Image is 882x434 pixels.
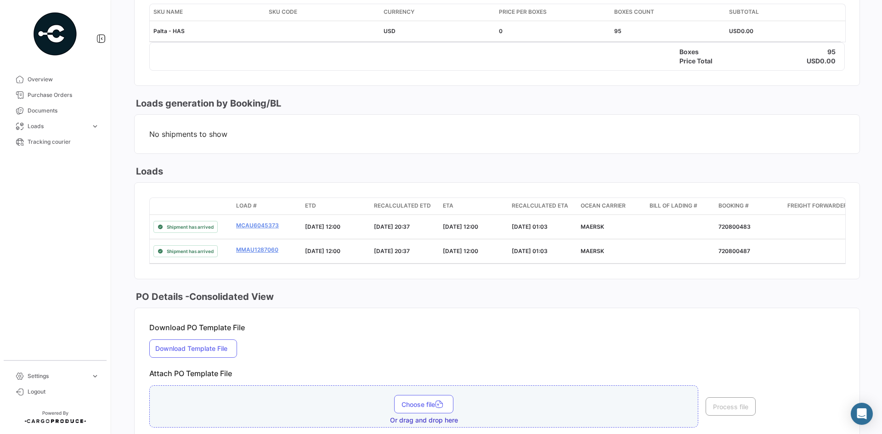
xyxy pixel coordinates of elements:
datatable-header-cell: Ocean Carrier [577,198,646,214]
h4: USD [807,56,820,66]
span: [DATE] 01:03 [512,223,548,230]
span: USD [384,28,396,34]
a: MMAU1287060 [236,246,298,254]
span: SKU Code [269,8,297,16]
a: Documents [7,103,103,118]
datatable-header-cell: ETD [301,198,370,214]
span: Recalculated ETA [512,202,568,210]
h4: 95 [827,47,836,56]
datatable-header-cell: Recalculated ETA [508,198,577,214]
span: [DATE] 01:03 [512,248,548,254]
span: Choose file [401,400,446,408]
p: Download PO Template File [149,323,845,332]
button: Download Template File [149,339,237,358]
button: Process file [706,397,756,416]
h3: Loads generation by Booking/BL [134,97,281,110]
span: Shipment has arrived [167,248,214,255]
datatable-header-cell: SKU Name [150,4,265,21]
span: Settings [28,372,87,380]
datatable-header-cell: Bill of Lading # [646,198,715,214]
span: Boxes count [614,8,654,16]
datatable-header-cell: Load # [232,198,301,214]
datatable-header-cell: Currency [380,4,495,21]
span: [DATE] 12:00 [443,223,478,230]
datatable-header-cell: Recalculated ETD [370,198,439,214]
a: Purchase Orders [7,87,103,103]
datatable-header-cell: Freight Forwarder [784,198,853,214]
span: Load # [236,202,257,210]
button: Choose file [394,395,453,413]
span: Currency [384,8,414,16]
span: [DATE] 20:37 [374,248,410,254]
img: powered-by.png [32,11,78,57]
span: Recalculated ETD [374,202,431,210]
div: 720800487 [718,247,780,255]
div: Abrir Intercom Messenger [851,403,873,425]
a: Overview [7,72,103,87]
div: 95 [614,27,722,35]
a: Tracking courier [7,134,103,150]
span: USD [729,28,741,34]
h4: Price Total [679,56,731,66]
span: 0 [499,28,503,34]
p: Attach PO Template File [149,369,845,378]
span: [DATE] 12:00 [305,248,340,254]
span: Palta - HAS [153,28,185,34]
span: Bill of Lading # [650,202,697,210]
datatable-header-cell: Booking # [715,198,784,214]
span: ETA [443,202,453,210]
span: MAERSK [581,248,604,254]
span: Shipment has arrived [167,223,214,231]
span: Process file [713,403,748,411]
span: Loads [28,122,87,130]
datatable-header-cell: SKU Code [265,4,380,21]
span: Tracking courier [28,138,99,146]
span: Price per Boxes [499,8,547,16]
span: [DATE] 12:00 [305,223,340,230]
h4: 0.00 [820,56,836,66]
span: [DATE] 20:37 [374,223,410,230]
span: [DATE] 12:00 [443,248,478,254]
div: 720800483 [718,223,780,231]
span: Overview [28,75,99,84]
span: expand_more [91,122,99,130]
span: Or drag and drop here [390,416,458,425]
h3: PO Details - Consolidated View [134,290,274,303]
span: No shipments to show [149,130,845,139]
span: Documents [28,107,99,115]
span: expand_more [91,372,99,380]
span: Logout [28,388,99,396]
a: MCAU6045373 [236,221,298,230]
span: Purchase Orders [28,91,99,99]
datatable-header-cell: ETA [439,198,508,214]
span: ETD [305,202,316,210]
span: MAERSK [581,223,604,230]
span: SKU Name [153,8,183,16]
span: Booking # [718,202,749,210]
span: 0.00 [741,28,753,34]
h3: Loads [134,165,163,178]
span: Freight Forwarder [787,202,847,210]
span: Ocean Carrier [581,202,626,210]
h4: Boxes [679,47,731,56]
span: Subtotal [729,8,759,16]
